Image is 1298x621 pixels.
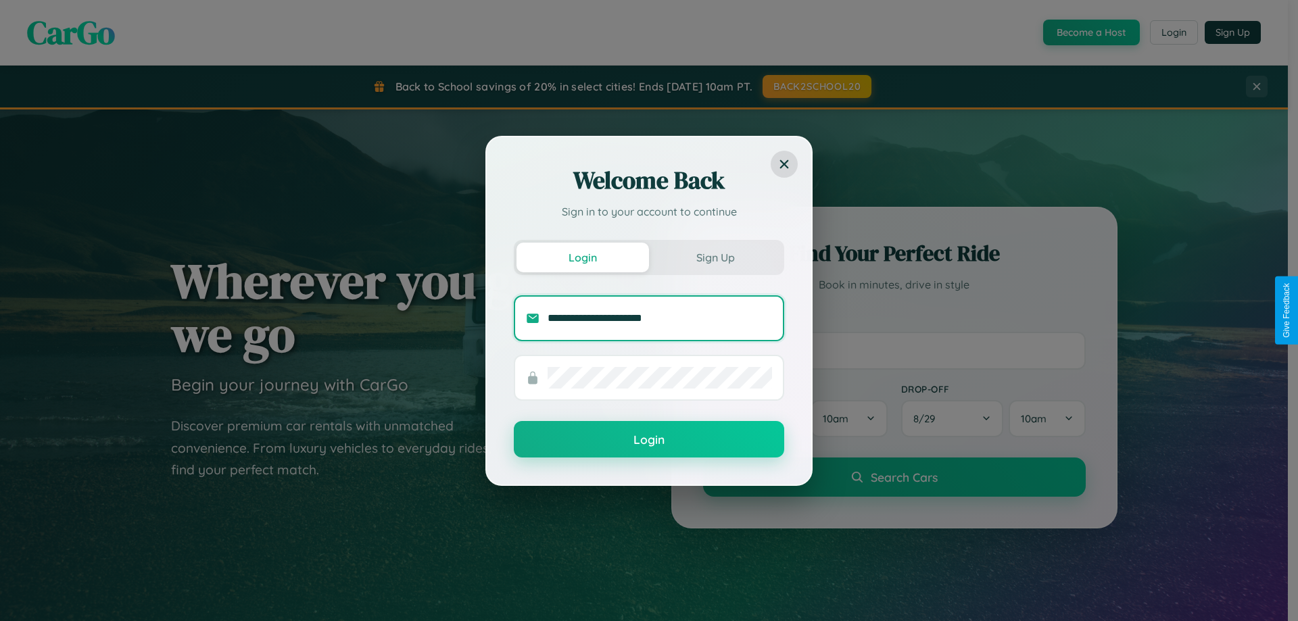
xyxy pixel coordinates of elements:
[514,421,784,457] button: Login
[516,243,649,272] button: Login
[649,243,782,272] button: Sign Up
[514,164,784,197] h2: Welcome Back
[1282,283,1291,338] div: Give Feedback
[514,203,784,220] p: Sign in to your account to continue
